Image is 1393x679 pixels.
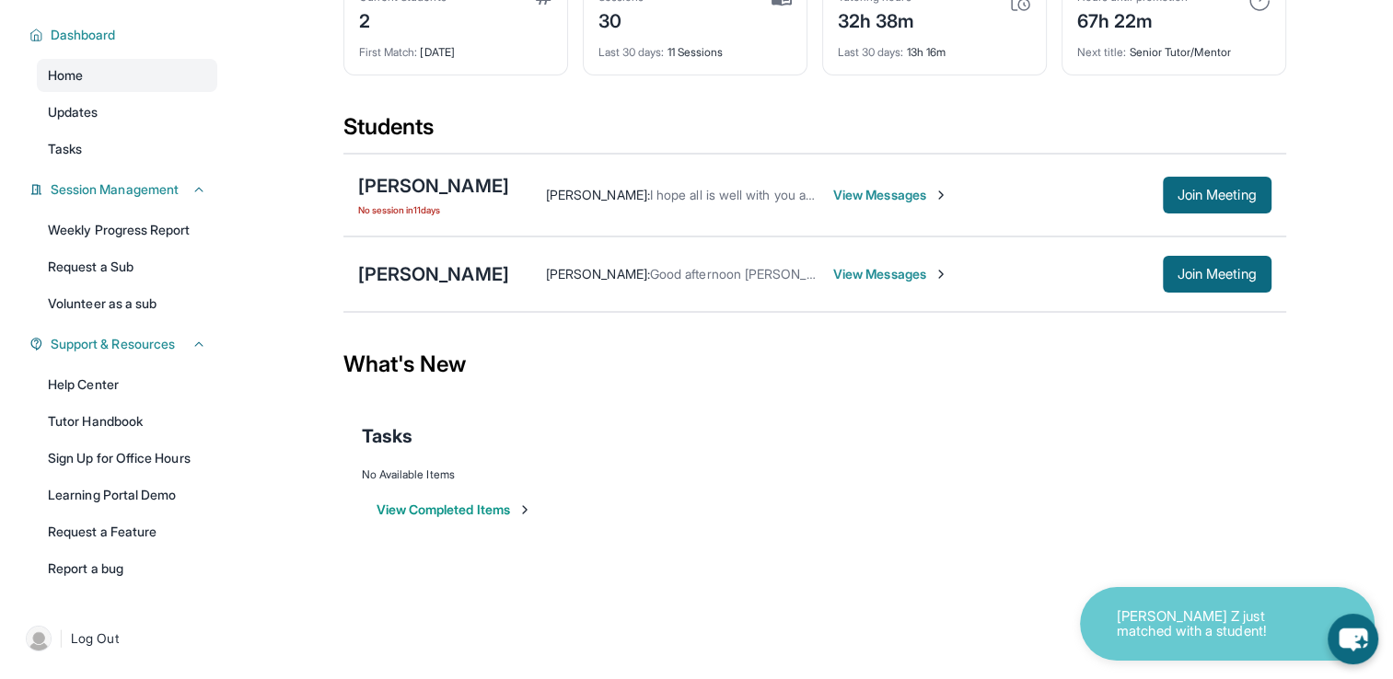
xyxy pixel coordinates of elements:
span: Join Meeting [1178,190,1257,201]
div: No Available Items [362,467,1268,482]
img: Chevron-Right [934,267,948,282]
div: 13h 16m [838,34,1031,60]
span: Join Meeting [1178,269,1257,280]
a: Request a Sub [37,250,217,283]
div: 67h 22m [1077,5,1188,34]
a: Help Center [37,368,217,401]
div: Senior Tutor/Mentor [1077,34,1271,60]
span: Last 30 days : [598,45,665,59]
div: 11 Sessions [598,34,792,60]
span: Updates [48,103,99,121]
a: Home [37,59,217,92]
span: Session Management [51,180,179,199]
span: Support & Resources [51,335,175,353]
a: Tutor Handbook [37,405,217,438]
div: [PERSON_NAME] [358,173,509,199]
a: Sign Up for Office Hours [37,442,217,475]
button: Join Meeting [1163,177,1271,213]
span: View Messages [833,265,948,283]
img: Chevron-Right [934,188,948,202]
div: What's New [343,324,1286,405]
a: Report a bug [37,552,217,585]
span: First Match : [359,45,418,59]
span: Tasks [362,423,412,449]
div: Students [343,112,1286,153]
span: Tasks [48,140,82,158]
span: Home [48,66,83,85]
button: Support & Resources [43,335,206,353]
a: Updates [37,96,217,129]
span: No session in 11 days [358,202,509,217]
button: chat-button [1328,614,1378,664]
button: Join Meeting [1163,256,1271,293]
span: Last 30 days : [838,45,904,59]
a: Tasks [37,132,217,166]
div: 2 [359,5,447,34]
div: 30 [598,5,644,34]
a: Weekly Progress Report [37,213,217,247]
button: Session Management [43,180,206,199]
span: [PERSON_NAME] : [546,266,650,282]
span: [PERSON_NAME] : [546,187,650,202]
p: [PERSON_NAME] Z just matched with a student! [1117,609,1301,639]
a: Request a Feature [37,515,217,548]
a: Volunteer as a sub [37,287,217,320]
span: View Messages [833,186,948,204]
span: | [59,627,64,650]
button: Dashboard [43,26,206,44]
div: 32h 38m [838,5,915,34]
div: [DATE] [359,34,552,60]
span: Dashboard [51,26,116,44]
button: View Completed Items [377,501,532,519]
a: |Log Out [18,618,217,659]
img: user-img [26,626,52,651]
a: Learning Portal Demo [37,478,217,512]
span: Log Out [71,629,119,648]
div: [PERSON_NAME] [358,261,509,287]
span: Next title : [1077,45,1127,59]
